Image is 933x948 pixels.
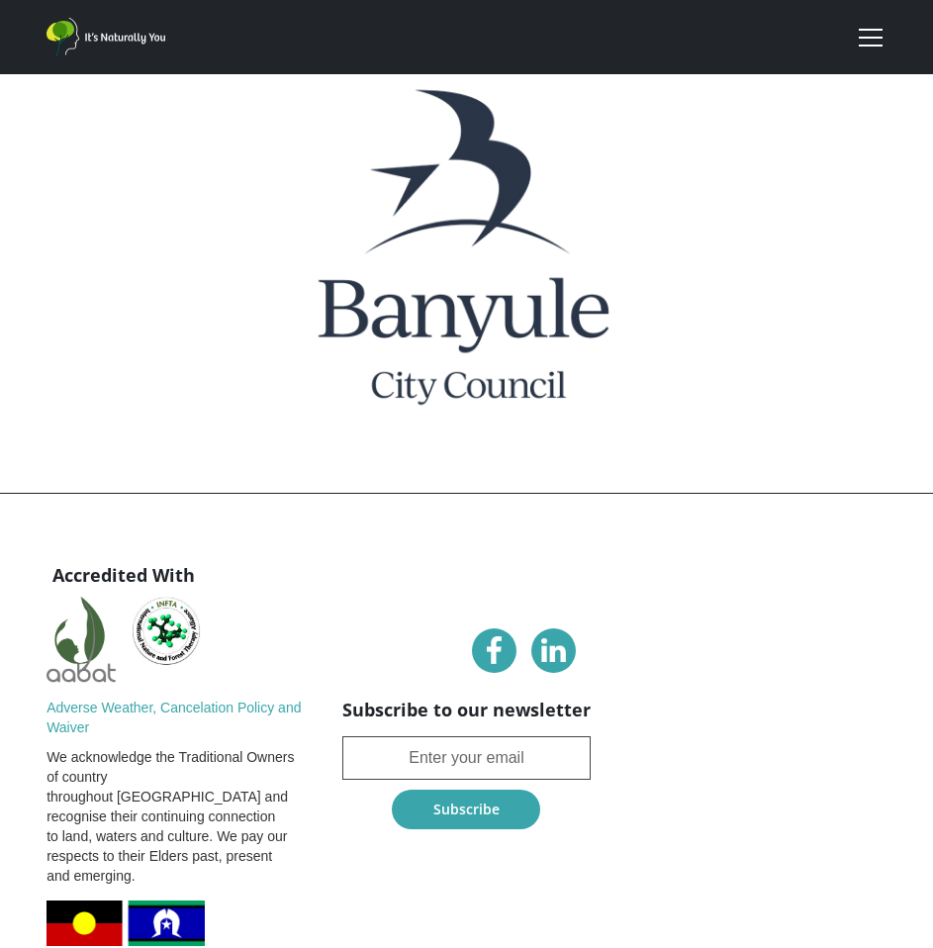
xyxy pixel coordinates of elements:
[342,698,591,721] h4: Subscribe to our newsletter
[342,736,591,839] form: Newsletter
[847,14,886,61] div: menu
[47,563,201,587] h4: Accredited With
[132,597,201,666] img: NIFTA Logo
[47,597,116,698] img: AABAT Logo
[342,736,591,780] input: Enter your email
[47,698,306,737] a: Adverse Weather, Cancelation Policy and Waiver
[47,747,306,886] div: We acknowledge the Traditional Owners of country throughout [GEOGRAPHIC_DATA] and recognise their...
[47,18,165,56] a: home
[392,790,540,829] input: Subscribe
